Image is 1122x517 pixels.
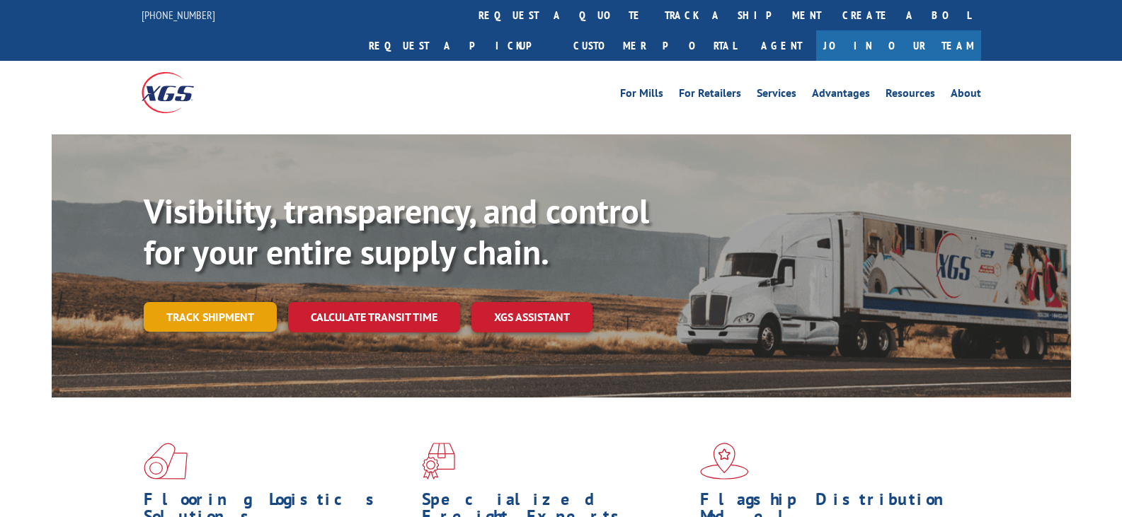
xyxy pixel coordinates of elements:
[471,302,593,332] a: XGS ASSISTANT
[144,443,188,480] img: xgs-icon-total-supply-chain-intelligence-red
[747,30,816,61] a: Agent
[142,8,215,22] a: [PHONE_NUMBER]
[951,88,981,103] a: About
[700,443,749,480] img: xgs-icon-flagship-distribution-model-red
[288,302,460,332] a: Calculate transit time
[620,88,663,103] a: For Mills
[757,88,796,103] a: Services
[886,88,935,103] a: Resources
[358,30,563,61] a: Request a pickup
[422,443,455,480] img: xgs-icon-focused-on-flooring-red
[679,88,741,103] a: For Retailers
[144,302,277,332] a: Track shipment
[812,88,870,103] a: Advantages
[816,30,981,61] a: Join Our Team
[144,189,649,274] b: Visibility, transparency, and control for your entire supply chain.
[563,30,747,61] a: Customer Portal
